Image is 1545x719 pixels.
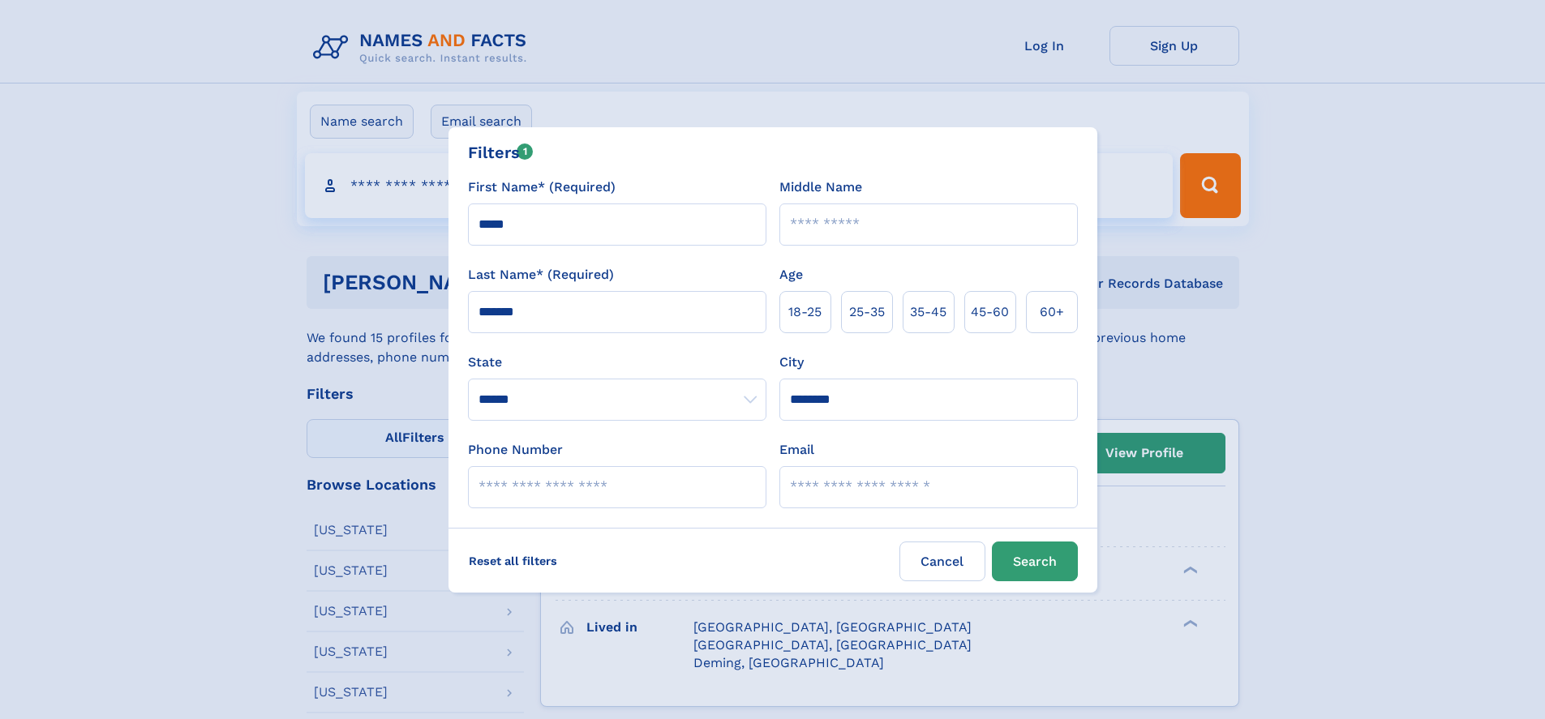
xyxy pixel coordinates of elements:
[779,440,814,460] label: Email
[971,302,1009,322] span: 45‑60
[849,302,885,322] span: 25‑35
[468,178,616,197] label: First Name* (Required)
[779,178,862,197] label: Middle Name
[468,265,614,285] label: Last Name* (Required)
[779,353,804,372] label: City
[788,302,822,322] span: 18‑25
[468,440,563,460] label: Phone Number
[992,541,1078,581] button: Search
[468,353,766,372] label: State
[1040,302,1064,322] span: 60+
[899,541,985,581] label: Cancel
[779,265,803,285] label: Age
[910,302,946,322] span: 35‑45
[468,140,534,165] div: Filters
[458,541,568,580] label: Reset all filters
